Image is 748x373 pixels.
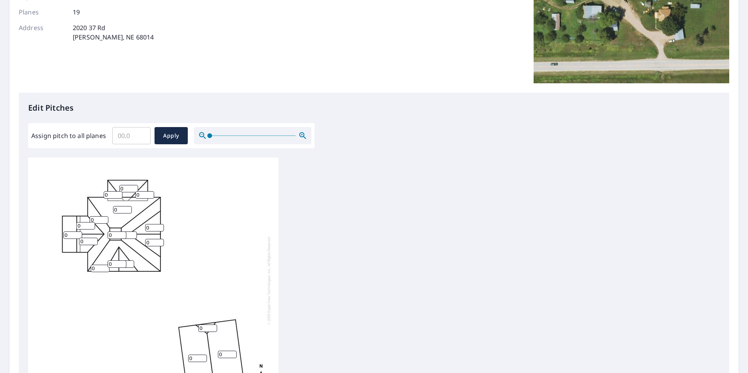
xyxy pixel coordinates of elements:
[19,7,66,17] p: Planes
[112,125,151,147] input: 00.0
[31,131,106,140] label: Assign pitch to all planes
[28,102,720,114] p: Edit Pitches
[73,23,154,42] p: 2020 37 Rd [PERSON_NAME], NE 68014
[19,23,66,42] p: Address
[155,127,188,144] button: Apply
[161,131,182,141] span: Apply
[73,7,80,17] p: 19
